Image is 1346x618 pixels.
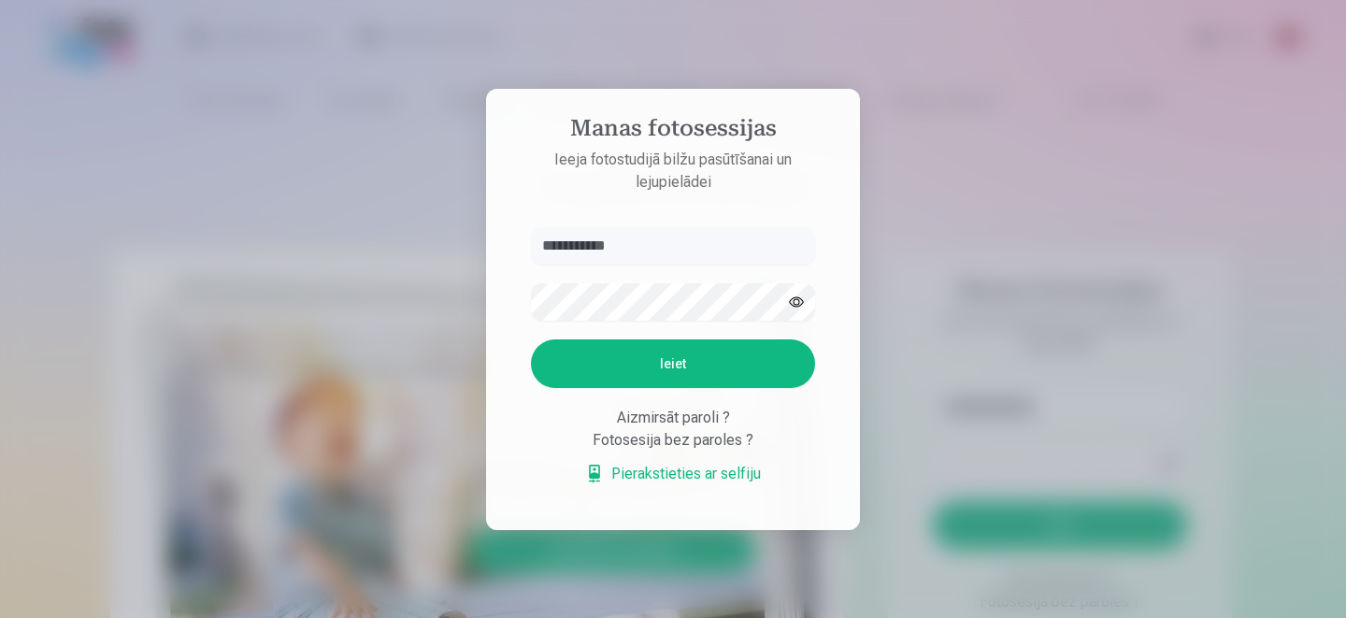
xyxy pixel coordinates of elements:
[531,429,815,452] div: Fotosesija bez paroles ?
[512,115,834,149] h4: Manas fotosessijas
[531,407,815,429] div: Aizmirsāt paroli ?
[512,149,834,194] p: Ieeja fotostudijā bilžu pasūtīšanai un lejupielādei
[531,339,815,388] button: Ieiet
[585,463,761,485] a: Pierakstieties ar selfiju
